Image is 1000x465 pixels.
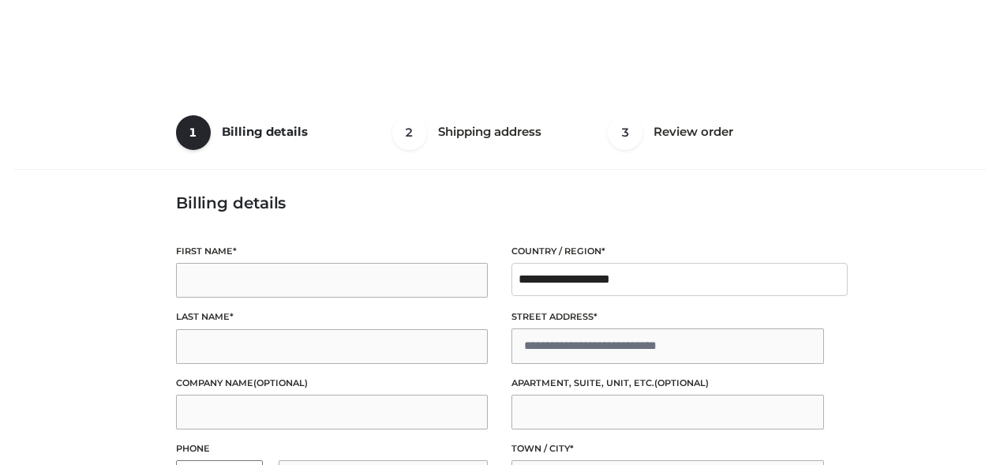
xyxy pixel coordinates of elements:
label: Phone [176,441,489,456]
span: 2 [392,115,427,150]
label: Town / City [511,441,824,456]
label: First name [176,244,489,259]
label: Last name [176,309,489,324]
label: Country / Region [511,244,824,259]
span: 3 [608,115,642,150]
span: Review order [654,124,733,139]
label: Company name [176,376,489,391]
label: Apartment, suite, unit, etc. [511,376,824,391]
span: Shipping address [438,124,541,139]
label: Street address [511,309,824,324]
span: (optional) [654,377,709,388]
h3: Billing details [176,193,824,212]
span: Billing details [222,124,308,139]
span: 1 [176,115,211,150]
span: (optional) [253,377,308,388]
